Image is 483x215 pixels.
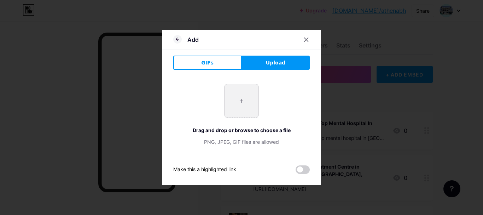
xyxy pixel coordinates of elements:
span: Upload [266,59,285,67]
button: Upload [241,56,310,70]
button: GIFs [173,56,241,70]
div: Make this a highlighted link [173,165,236,174]
div: Drag and drop or browse to choose a file [173,126,310,134]
div: PNG, JPEG, GIF files are allowed [173,138,310,146]
div: Add [187,35,199,44]
span: GIFs [201,59,214,67]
